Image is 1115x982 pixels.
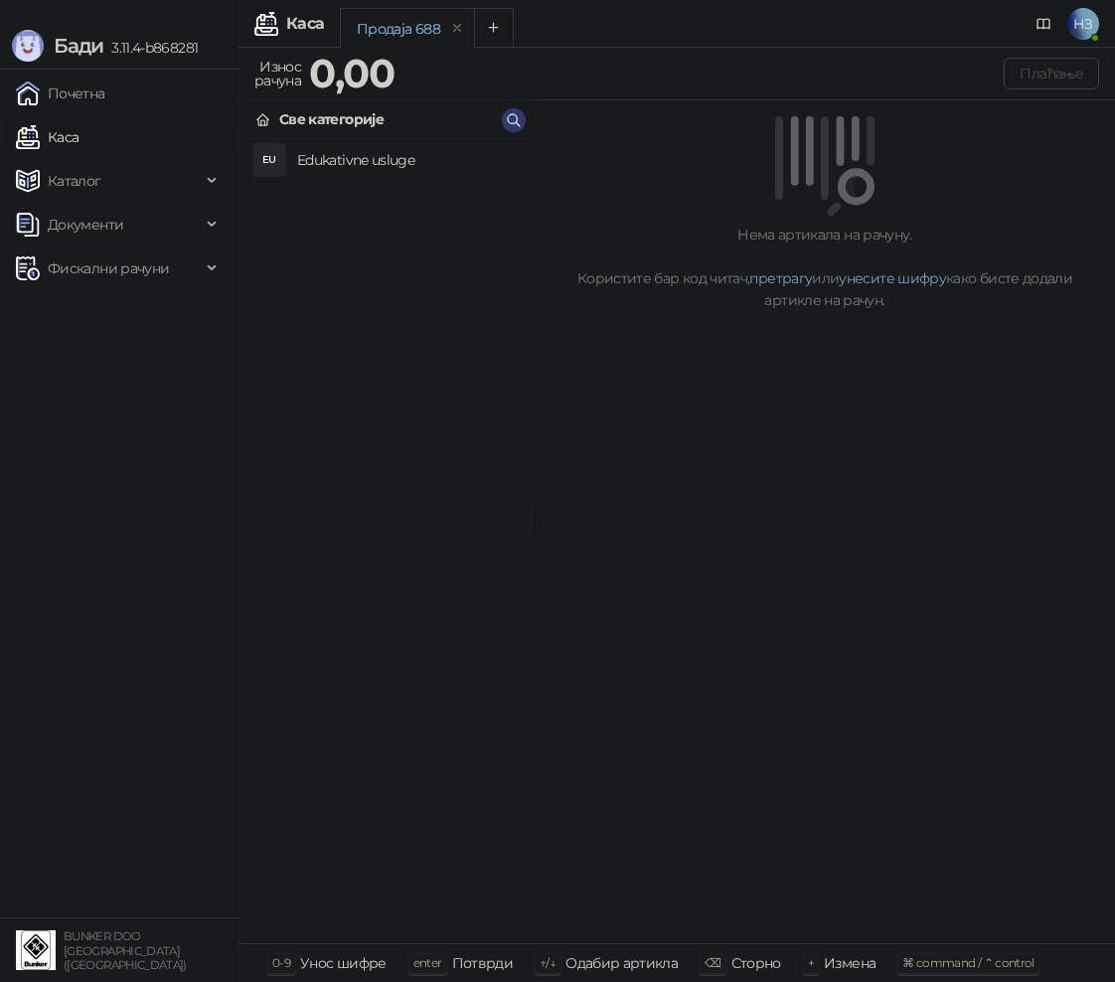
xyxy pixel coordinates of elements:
[54,34,103,58] span: Бади
[558,224,1091,311] div: Нема артикала на рачуну. Користите бар код читач, или како бисте додали артикле на рачун.
[731,950,781,976] div: Сторно
[1004,58,1099,89] button: Плаћање
[279,108,384,130] div: Све категорије
[250,54,305,93] div: Износ рачуна
[297,144,518,176] h4: Edukativne usluge
[64,929,187,972] small: BUNKER DOO [GEOGRAPHIC_DATA] ([GEOGRAPHIC_DATA])
[253,144,285,176] div: EU
[474,8,514,48] button: Add tab
[16,930,56,970] img: 64x64-companyLogo-d200c298-da26-4023-afd4-f376f589afb5.jpeg
[444,20,470,37] button: remove
[565,950,678,976] div: Одабир артикла
[286,16,324,32] div: Каса
[808,955,814,970] span: +
[824,950,876,976] div: Измена
[300,950,387,976] div: Унос шифре
[48,205,123,245] span: Документи
[309,49,395,97] strong: 0,00
[540,955,556,970] span: ↑/↓
[413,955,442,970] span: enter
[1067,8,1099,40] span: НЗ
[16,117,79,157] a: Каса
[16,74,105,113] a: Почетна
[452,950,514,976] div: Потврди
[839,269,946,287] a: унесите шифру
[239,139,534,943] div: grid
[357,18,440,40] div: Продаја 688
[705,955,720,970] span: ⌫
[12,30,44,62] img: Logo
[48,248,169,288] span: Фискални рачуни
[48,161,101,201] span: Каталог
[1028,8,1059,40] a: Документација
[272,955,290,970] span: 0-9
[103,39,198,57] span: 3.11.4-b868281
[902,955,1035,970] span: ⌘ command / ⌃ control
[749,269,812,287] a: претрагу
